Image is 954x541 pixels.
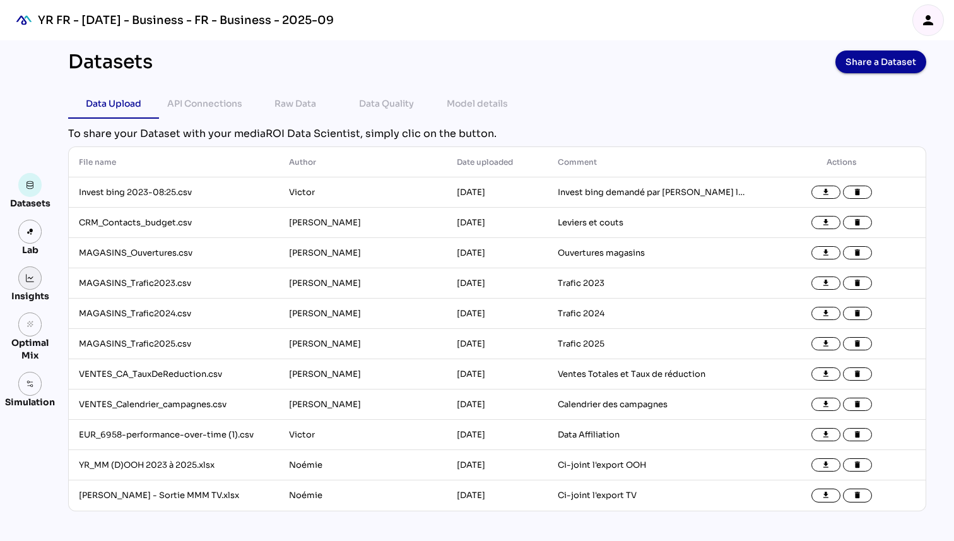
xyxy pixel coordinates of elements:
td: [DATE] [447,389,548,420]
img: settings.svg [26,379,35,388]
td: CRM_Contacts_budget.csv [69,208,279,238]
td: VENTES_CA_TauxDeReduction.csv [69,359,279,389]
td: Leviers et couts [548,208,758,238]
i: delete [853,431,862,439]
div: Optimal Mix [5,336,55,362]
i: delete [853,309,862,318]
div: Model details [447,96,508,111]
div: YR FR - [DATE] - Business - FR - Business - 2025-09 [38,13,334,28]
td: MAGASINS_Trafic2024.csv [69,299,279,329]
img: lab.svg [26,227,35,236]
div: Data Quality [359,96,414,111]
div: Simulation [5,396,55,408]
i: delete [853,279,862,288]
td: [DATE] [447,268,548,299]
td: Noémie [279,480,447,511]
i: file_download [821,279,830,288]
td: [PERSON_NAME] - Sortie MMM TV.xlsx [69,480,279,511]
i: delete [853,370,862,379]
td: [PERSON_NAME] [279,299,447,329]
div: mediaROI [10,6,38,34]
td: [DATE] [447,359,548,389]
th: Comment [548,147,758,177]
div: Datasets [10,197,50,210]
td: Ci-joint l'export OOH [548,450,758,480]
button: Share a Dataset [835,51,926,73]
td: Calendrier des campagnes [548,389,758,420]
td: Trafic 2025 [548,329,758,359]
td: MAGASINS_Ouvertures.csv [69,238,279,268]
td: [PERSON_NAME] [279,329,447,359]
td: [DATE] [447,420,548,450]
td: Invest bing demandé par [PERSON_NAME] le 04/09 [548,177,758,208]
i: delete [853,461,862,470]
th: Actions [758,147,926,177]
td: VENTES_Calendrier_campagnes.csv [69,389,279,420]
i: delete [853,218,862,227]
i: file_download [821,461,830,470]
td: EUR_6958-performance-over-time (1).csv [69,420,279,450]
i: file_download [821,309,830,318]
td: Ventes Totales et Taux de réduction [548,359,758,389]
i: file_download [821,188,830,197]
td: [PERSON_NAME] [279,238,447,268]
i: delete [853,188,862,197]
i: delete [853,340,862,348]
td: MAGASINS_Trafic2023.csv [69,268,279,299]
div: To share your Dataset with your mediaROI Data Scientist, simply clic on the button. [68,126,926,141]
div: Raw Data [274,96,316,111]
div: Lab [16,244,44,256]
td: MAGASINS_Trafic2025.csv [69,329,279,359]
td: Victor [279,420,447,450]
i: delete [853,491,862,500]
span: Share a Dataset [845,53,916,71]
td: [DATE] [447,208,548,238]
td: [DATE] [447,329,548,359]
i: file_download [821,249,830,258]
th: Date uploaded [447,147,548,177]
td: [PERSON_NAME] [279,208,447,238]
i: delete [853,400,862,409]
td: [DATE] [447,238,548,268]
td: [DATE] [447,177,548,208]
td: [PERSON_NAME] [279,389,447,420]
td: [PERSON_NAME] [279,359,447,389]
i: file_download [821,491,830,500]
i: file_download [821,340,830,348]
i: grain [26,320,35,329]
i: file_download [821,218,830,227]
td: Victor [279,177,447,208]
img: data.svg [26,181,35,189]
td: Trafic 2023 [548,268,758,299]
div: Datasets [68,51,153,73]
td: Trafic 2024 [548,299,758,329]
td: [DATE] [447,299,548,329]
img: graph.svg [26,274,35,283]
i: file_download [821,431,830,439]
td: Invest bing 2023-08:25.csv [69,177,279,208]
i: person [921,13,936,28]
td: Ci-joint l'export TV [548,480,758,511]
i: file_download [821,370,830,379]
td: [PERSON_NAME] [279,268,447,299]
td: Ouvertures magasins [548,238,758,268]
td: YR_MM (D)OOH 2023 à 2025.xlsx [69,450,279,480]
td: [DATE] [447,480,548,511]
td: Data Affiliation [548,420,758,450]
td: Noémie [279,450,447,480]
i: delete [853,249,862,258]
th: File name [69,147,279,177]
div: Data Upload [86,96,141,111]
i: file_download [821,400,830,409]
th: Author [279,147,447,177]
div: Insights [11,290,49,302]
td: [DATE] [447,450,548,480]
div: API Connections [167,96,242,111]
